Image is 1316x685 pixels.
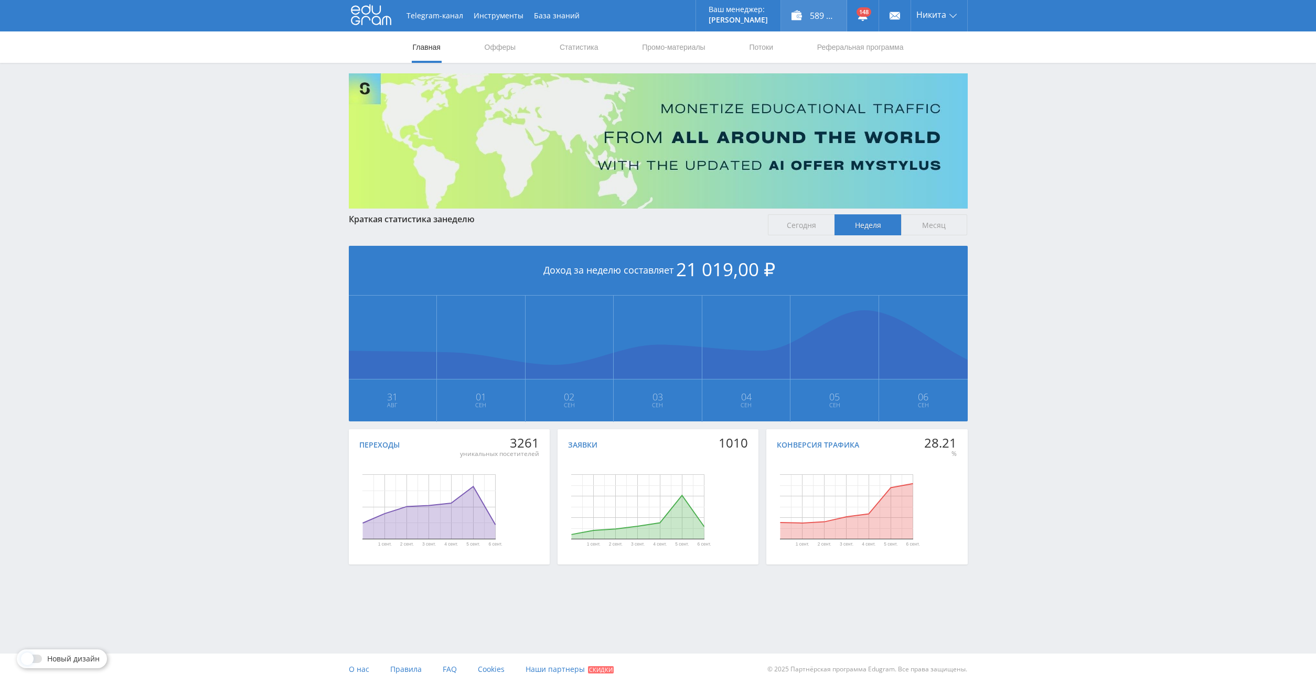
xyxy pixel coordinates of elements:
[703,393,790,401] span: 04
[444,542,458,547] text: 4 сент.
[559,31,600,63] a: Статистика
[880,393,967,401] span: 06
[816,31,905,63] a: Реферальная программа
[675,542,689,547] text: 5 сент.
[586,542,600,547] text: 1 сент.
[641,31,706,63] a: Промо-материалы
[614,393,701,401] span: 03
[359,441,400,449] div: Переходы
[614,401,701,409] span: Сен
[697,542,711,547] text: 6 сент.
[676,257,775,281] span: 21 019,00 ₽
[906,542,919,547] text: 6 сент.
[748,31,774,63] a: Потоки
[609,542,623,547] text: 2 сент.
[709,16,768,24] p: [PERSON_NAME]
[526,401,613,409] span: Сен
[478,664,505,674] span: Cookies
[437,401,525,409] span: Сен
[884,542,897,547] text: 5 сент.
[488,542,502,547] text: 6 сент.
[47,655,100,663] span: Новый дизайн
[653,542,667,547] text: 4 сент.
[526,664,585,674] span: Наши партнеры
[349,401,436,409] span: Авг
[862,542,875,547] text: 4 сент.
[328,454,530,559] svg: Диаграмма.
[484,31,517,63] a: Офферы
[460,436,539,450] div: 3261
[443,654,457,685] a: FAQ
[834,214,901,235] span: Неделя
[349,214,758,224] div: Краткая статистика за
[703,401,790,409] span: Сен
[390,654,422,685] a: Правила
[631,542,645,547] text: 3 сент.
[791,393,878,401] span: 05
[916,10,946,19] span: Никита
[349,664,369,674] span: О нас
[422,542,435,547] text: 3 сент.
[349,393,436,401] span: 31
[378,542,391,547] text: 1 сент.
[588,666,614,673] span: Скидки
[349,246,968,296] div: Доход за неделю составляет
[791,401,878,409] span: Сен
[443,664,457,674] span: FAQ
[526,654,614,685] a: Наши партнеры Скидки
[777,441,859,449] div: Конверсия трафика
[400,542,413,547] text: 2 сент.
[478,654,505,685] a: Cookies
[437,393,525,401] span: 01
[442,213,475,225] span: неделю
[924,436,957,450] div: 28.21
[709,5,768,14] p: Ваш менеджер:
[818,542,831,547] text: 2 сент.
[840,542,853,547] text: 3 сент.
[460,450,539,458] div: уникальных посетителей
[796,542,809,547] text: 1 сент.
[390,664,422,674] span: Правила
[901,214,968,235] span: Месяц
[349,654,369,685] a: О нас
[924,450,957,458] div: %
[880,401,967,409] span: Сен
[663,654,967,685] div: © 2025 Партнёрская программа Edugram. Все права защищены.
[745,454,947,559] svg: Диаграмма.
[466,542,480,547] text: 5 сент.
[537,454,739,559] svg: Диаграмма.
[768,214,834,235] span: Сегодня
[526,393,613,401] span: 02
[349,73,968,209] img: Banner
[412,31,442,63] a: Главная
[719,436,748,450] div: 1010
[568,441,597,449] div: Заявки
